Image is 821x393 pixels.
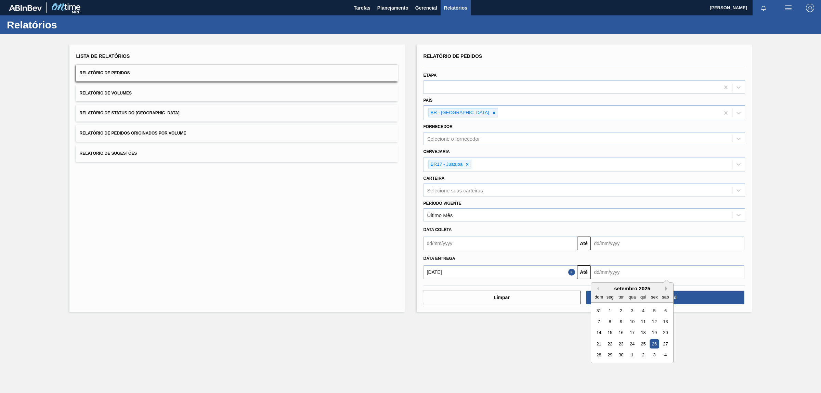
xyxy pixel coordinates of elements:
span: Relatório de Sugestões [80,151,137,156]
label: País [423,98,433,103]
div: Choose domingo, 31 de agosto de 2025 [594,306,603,315]
div: Choose terça-feira, 2 de setembro de 2025 [616,306,625,315]
button: Notificações [753,3,774,13]
h1: Relatórios [7,21,128,29]
button: Next Month [665,286,670,291]
input: dd/mm/yyyy [591,265,744,279]
div: Choose quinta-feira, 2 de outubro de 2025 [638,350,648,359]
div: Choose sábado, 27 de setembro de 2025 [661,339,670,348]
button: Relatório de Pedidos [76,65,398,81]
div: Choose terça-feira, 23 de setembro de 2025 [616,339,625,348]
div: Choose quarta-feira, 1 de outubro de 2025 [627,350,637,359]
div: Choose sábado, 20 de setembro de 2025 [661,328,670,337]
span: Planejamento [377,4,408,12]
div: qui [638,292,648,302]
div: Choose segunda-feira, 22 de setembro de 2025 [605,339,614,348]
span: Relatório de Pedidos Originados por Volume [80,131,186,136]
span: Lista de Relatórios [76,53,130,59]
div: Choose sábado, 6 de setembro de 2025 [661,306,670,315]
div: BR - [GEOGRAPHIC_DATA] [429,109,490,117]
div: Choose quarta-feira, 3 de setembro de 2025 [627,306,637,315]
input: dd/mm/yyyy [423,265,577,279]
div: dom [594,292,603,302]
div: Choose segunda-feira, 15 de setembro de 2025 [605,328,614,337]
div: ter [616,292,625,302]
label: Etapa [423,73,437,78]
div: month 2025-09 [593,305,671,360]
span: Relatório de Status do [GEOGRAPHIC_DATA] [80,111,180,115]
span: Relatórios [444,4,467,12]
div: Choose sexta-feira, 5 de setembro de 2025 [650,306,659,315]
img: userActions [784,4,792,12]
div: Choose sábado, 13 de setembro de 2025 [661,317,670,326]
input: dd/mm/yyyy [423,237,577,250]
label: Período Vigente [423,201,461,206]
div: Choose terça-feira, 16 de setembro de 2025 [616,328,625,337]
div: setembro 2025 [591,286,673,291]
div: Choose quinta-feira, 11 de setembro de 2025 [638,317,648,326]
span: Data coleta [423,227,452,232]
div: Selecione suas carteiras [427,187,483,193]
div: Selecione o fornecedor [427,136,480,142]
div: Choose segunda-feira, 1 de setembro de 2025 [605,306,614,315]
div: seg [605,292,614,302]
button: Previous Month [595,286,599,291]
div: Choose sábado, 4 de outubro de 2025 [661,350,670,359]
label: Cervejaria [423,149,450,154]
div: Choose terça-feira, 30 de setembro de 2025 [616,350,625,359]
img: Logout [806,4,814,12]
button: Close [568,265,577,279]
input: dd/mm/yyyy [591,237,744,250]
span: Data entrega [423,256,455,261]
span: Gerencial [415,4,437,12]
div: BR17 - Juatuba [429,160,464,169]
div: Choose sexta-feira, 12 de setembro de 2025 [650,317,659,326]
div: Choose segunda-feira, 8 de setembro de 2025 [605,317,614,326]
div: Choose domingo, 7 de setembro de 2025 [594,317,603,326]
label: Carteira [423,176,445,181]
div: Choose domingo, 28 de setembro de 2025 [594,350,603,359]
button: Download [586,291,744,304]
div: Choose segunda-feira, 29 de setembro de 2025 [605,350,614,359]
label: Fornecedor [423,124,453,129]
button: Até [577,237,591,250]
div: Choose sexta-feira, 26 de setembro de 2025 [650,339,659,348]
button: Relatório de Pedidos Originados por Volume [76,125,398,142]
div: Choose quarta-feira, 10 de setembro de 2025 [627,317,637,326]
div: Choose quinta-feira, 18 de setembro de 2025 [638,328,648,337]
div: Choose domingo, 21 de setembro de 2025 [594,339,603,348]
div: Choose sexta-feira, 19 de setembro de 2025 [650,328,659,337]
button: Relatório de Sugestões [76,145,398,162]
button: Até [577,265,591,279]
div: Choose quarta-feira, 24 de setembro de 2025 [627,339,637,348]
button: Limpar [423,291,581,304]
span: Relatório de Volumes [80,91,132,96]
div: sex [650,292,659,302]
div: qua [627,292,637,302]
button: Relatório de Status do [GEOGRAPHIC_DATA] [76,105,398,122]
div: Choose quarta-feira, 17 de setembro de 2025 [627,328,637,337]
img: TNhmsLtSVTkK8tSr43FrP2fwEKptu5GPRR3wAAAABJRU5ErkJggg== [9,5,42,11]
span: Relatório de Pedidos [80,71,130,75]
div: Choose quinta-feira, 4 de setembro de 2025 [638,306,648,315]
div: sab [661,292,670,302]
button: Relatório de Volumes [76,85,398,102]
span: Relatório de Pedidos [423,53,482,59]
div: Choose quinta-feira, 25 de setembro de 2025 [638,339,648,348]
div: Choose terça-feira, 9 de setembro de 2025 [616,317,625,326]
span: Tarefas [354,4,370,12]
div: Choose domingo, 14 de setembro de 2025 [594,328,603,337]
div: Último Mês [427,212,453,218]
div: Choose sexta-feira, 3 de outubro de 2025 [650,350,659,359]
